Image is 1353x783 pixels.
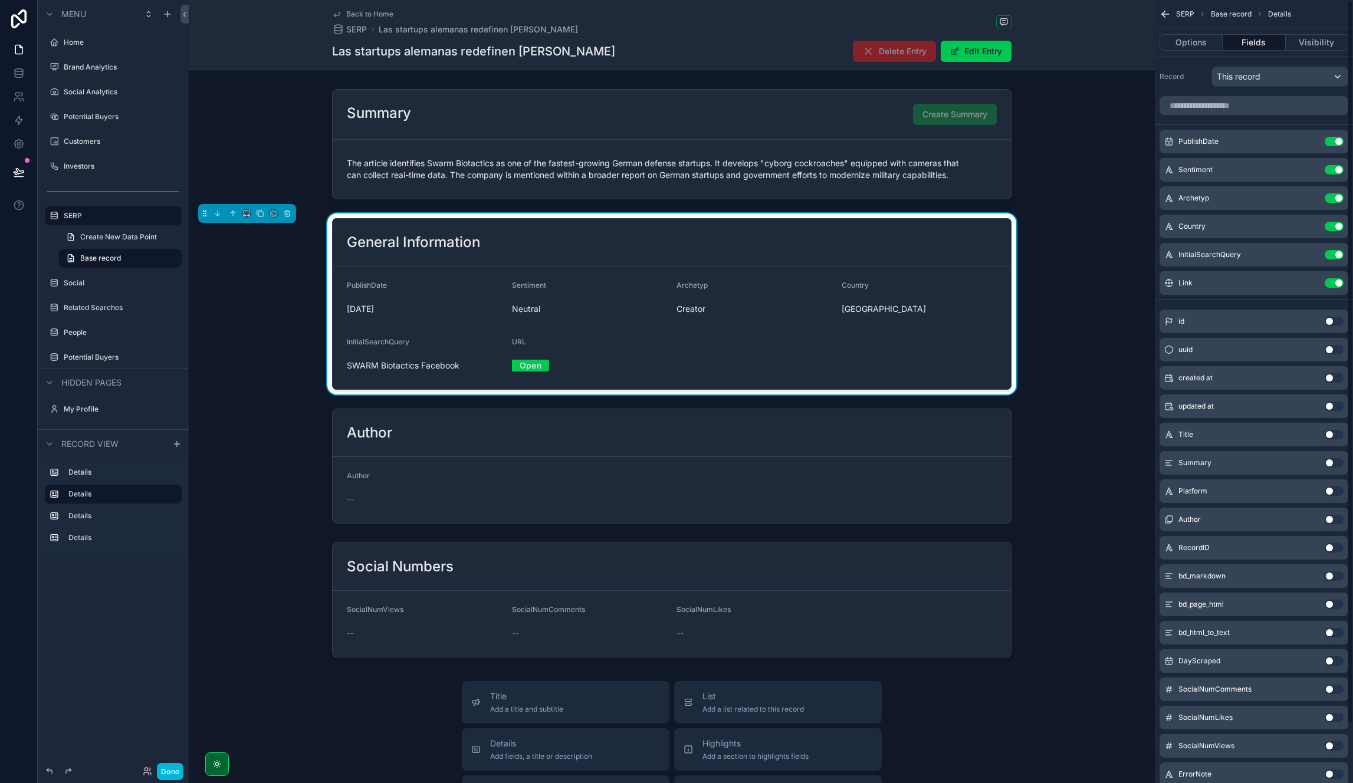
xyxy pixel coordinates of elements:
span: Details [1268,9,1291,19]
h2: General Information [347,233,480,252]
button: DetailsAdd fields, a title or description [462,728,669,771]
span: Record view [61,438,119,450]
span: PublishDate [1178,137,1219,146]
button: HighlightsAdd a section to highlights fields [674,728,882,771]
span: SocialNumViews [1178,741,1234,751]
button: Fields [1223,34,1285,51]
span: Country [1178,222,1206,231]
span: Hidden pages [61,377,121,389]
span: DayScraped [1178,656,1220,666]
a: Back to Home [332,9,393,19]
label: Social Analytics [64,87,175,97]
label: Details [68,468,172,477]
span: Link [1178,278,1193,288]
label: Investors [64,162,175,171]
label: Customers [64,137,175,146]
a: Las startups alemanas redefinen [PERSON_NAME] [379,24,578,35]
label: Potential Buyers [64,353,175,362]
div: scrollable content [38,458,189,559]
span: Archetyp [1178,193,1209,203]
label: Home [64,38,175,47]
span: Create New Data Point [80,232,157,242]
label: Details [68,511,172,521]
span: Title [490,690,563,702]
span: created at [1178,373,1213,383]
span: This record [1217,71,1260,83]
span: [GEOGRAPHIC_DATA] [842,303,997,315]
span: Base record [80,254,121,263]
span: List [702,690,804,702]
span: SWARM Biotactics Facebook [347,360,503,371]
label: Record [1160,72,1207,81]
span: SERP [1176,9,1194,19]
span: SocialNumComments [1178,685,1252,694]
span: SocialNumLikes [1178,713,1233,722]
span: bd_page_html [1178,600,1224,609]
button: This record [1211,67,1348,87]
span: InitialSearchQuery [1178,250,1241,259]
span: id [1178,317,1184,326]
label: SERP [64,211,175,221]
a: Create New Data Point [59,228,182,246]
label: Potential Buyers [64,112,175,121]
button: Options [1160,34,1223,51]
span: Highlights [702,738,809,749]
a: Open [512,356,549,374]
span: Platform [1178,486,1207,496]
label: Details [68,533,172,542]
span: Creator [676,303,832,315]
a: SERP [332,24,367,35]
span: Base record [1211,9,1252,19]
span: Add a section to highlights fields [702,752,809,761]
a: Base record [59,249,182,268]
span: Add a title and subtitle [490,705,563,714]
span: PublishDate [347,281,387,289]
span: Back to Home [346,9,393,19]
span: uuid [1178,345,1193,354]
span: [DATE] [347,303,503,315]
button: Edit Entry [941,41,1012,62]
label: People [64,328,175,337]
label: Related Searches [64,303,175,312]
span: Title [1178,430,1193,439]
span: Menu [61,8,86,20]
span: InitialSearchQuery [347,337,409,346]
label: Details [68,489,172,499]
h1: Las startups alemanas redefinen [PERSON_NAME] [332,43,615,60]
span: bd_html_to_text [1178,628,1230,637]
span: Country [842,281,869,289]
button: TitleAdd a title and subtitle [462,681,669,723]
a: Brand Analytics [64,62,175,72]
span: Neutral [512,303,668,315]
label: Social [64,278,175,288]
span: Sentiment [512,281,546,289]
span: bd_markdown [1178,571,1226,581]
span: SERP [346,24,367,35]
span: URL [512,337,526,346]
span: Add a list related to this record [702,705,804,714]
span: RecordID [1178,543,1210,552]
span: Add fields, a title or description [490,752,592,761]
span: updated at [1178,402,1214,411]
span: Archetyp [676,281,708,289]
span: Details [490,738,592,749]
button: ListAdd a list related to this record [674,681,882,723]
span: Sentiment [1178,165,1213,175]
button: Visibility [1286,34,1348,51]
button: Done [157,763,183,780]
span: Summary [1178,458,1211,468]
span: Author [1178,515,1201,524]
label: My Profile [64,404,175,414]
